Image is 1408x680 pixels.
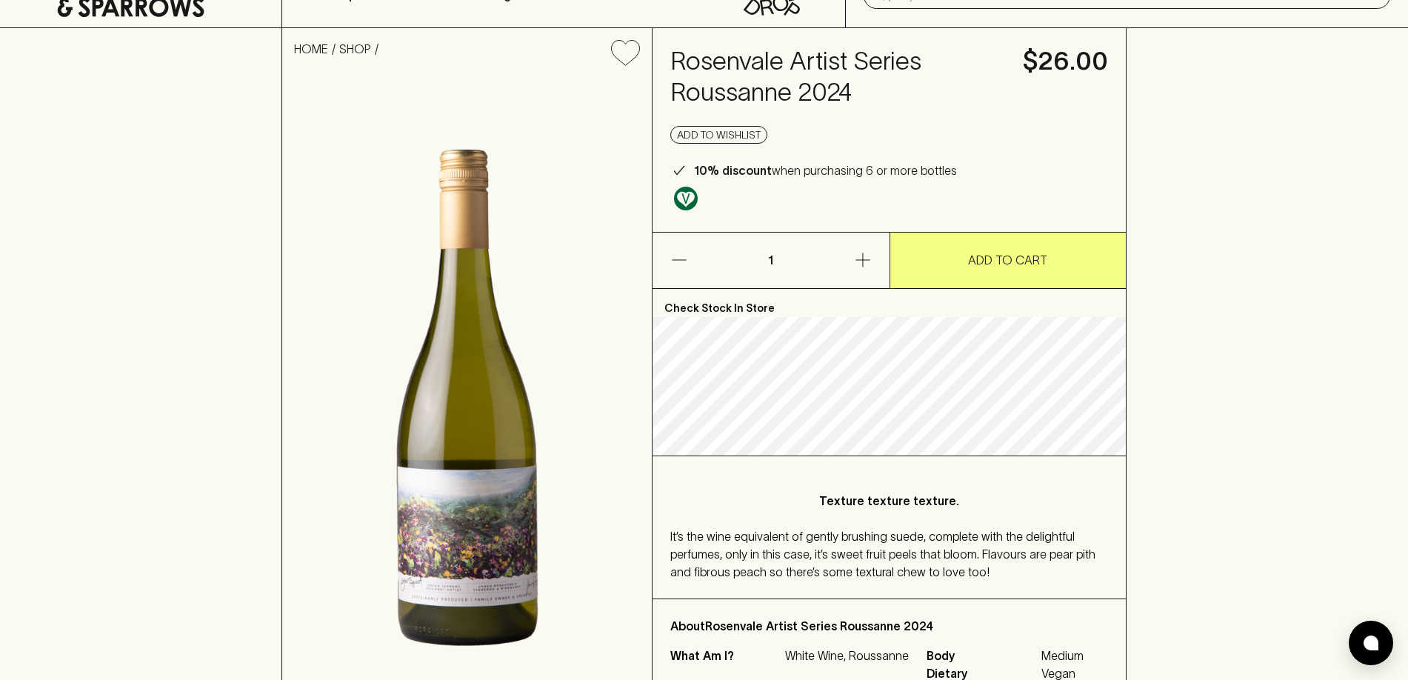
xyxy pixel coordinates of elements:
p: Texture texture texture. [700,492,1078,510]
p: White Wine, Roussanne [785,647,909,664]
span: Medium [1041,647,1084,664]
button: Add to wishlist [605,34,646,72]
button: Add to wishlist [670,126,767,144]
p: ADD TO CART [968,251,1047,269]
p: when purchasing 6 or more bottles [694,161,957,179]
a: Made without the use of any animal products. [670,183,701,214]
p: Check Stock In Store [653,289,1126,317]
span: It’s the wine equivalent of gently brushing suede, complete with the delightful perfumes, only in... [670,530,1095,579]
h4: $26.00 [1023,46,1108,77]
a: SHOP [339,42,371,56]
a: HOME [294,42,328,56]
span: Body [927,647,1038,664]
p: What Am I? [670,647,781,664]
h4: Rosenvale Artist Series Roussanne 2024 [670,46,1005,108]
b: 10% discount [694,164,772,177]
p: 1 [753,233,789,288]
img: bubble-icon [1364,636,1378,650]
img: Vegan [674,187,698,210]
button: ADD TO CART [890,233,1126,288]
p: About Rosenvale Artist Series Roussanne 2024 [670,617,1108,635]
